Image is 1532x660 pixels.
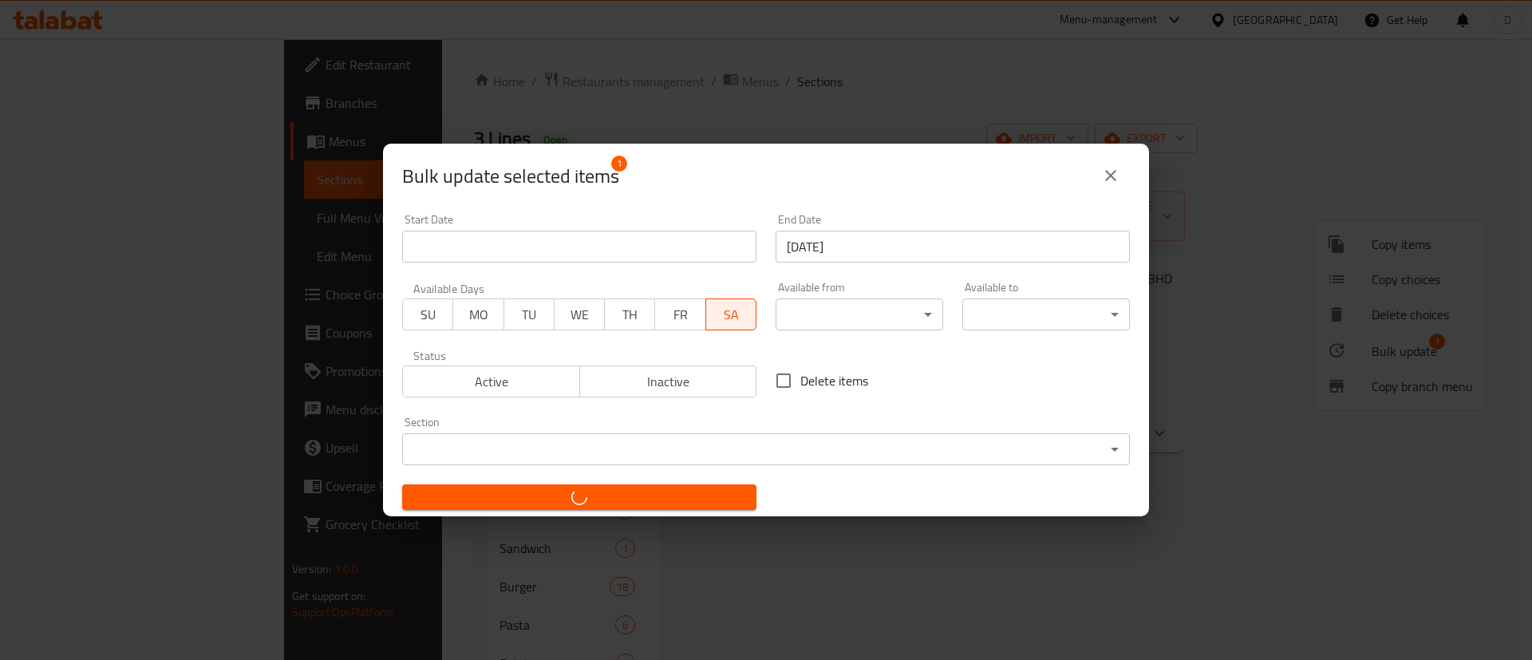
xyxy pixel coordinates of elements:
[611,303,649,326] span: TH
[561,303,598,326] span: WE
[586,370,751,393] span: Inactive
[460,303,497,326] span: MO
[409,370,574,393] span: Active
[402,298,453,330] button: SU
[962,298,1130,330] div: ​
[402,433,1130,465] div: ​
[713,303,750,326] span: SA
[579,366,757,397] button: Inactive
[654,298,705,330] button: FR
[402,164,619,189] span: Bulk update selected items
[1092,156,1130,195] button: close
[511,303,548,326] span: TU
[402,366,580,397] button: Active
[604,298,655,330] button: TH
[554,298,605,330] button: WE
[611,156,627,172] span: 1
[776,298,943,330] div: ​
[452,298,503,330] button: MO
[800,371,868,390] span: Delete items
[409,303,447,326] span: SU
[661,303,699,326] span: FR
[503,298,555,330] button: TU
[705,298,756,330] button: SA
